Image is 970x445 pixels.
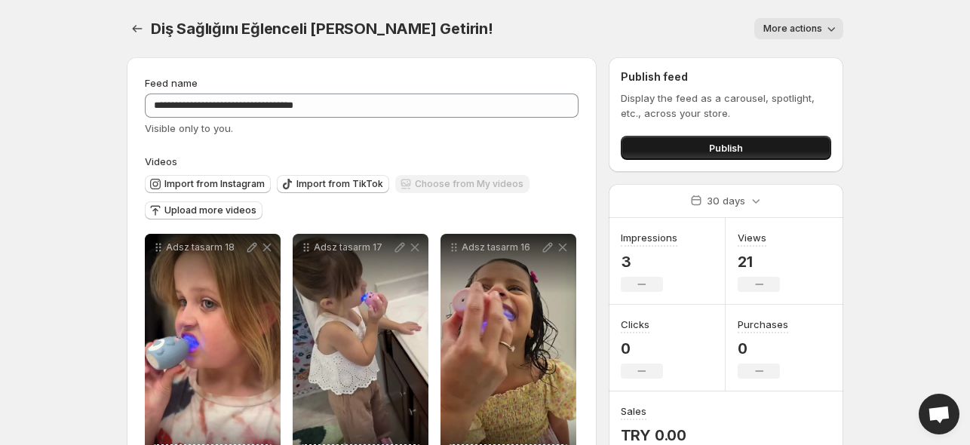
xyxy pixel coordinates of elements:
p: Adsz tasarm 18 [166,241,244,253]
span: Feed name [145,77,198,89]
p: 3 [621,253,677,271]
h3: Sales [621,404,646,419]
button: Publish [621,136,831,160]
button: Import from Instagram [145,175,271,193]
span: Import from TikTok [296,178,383,190]
p: 0 [738,339,788,358]
span: Visible only to you. [145,122,233,134]
p: 21 [738,253,780,271]
h3: Purchases [738,317,788,332]
button: Import from TikTok [277,175,389,193]
span: Import from Instagram [164,178,265,190]
span: Upload more videos [164,204,256,216]
span: Diş Sağlığını Eğlenceli [PERSON_NAME] Getirin! [151,20,493,38]
span: Videos [145,155,177,167]
p: Display the feed as a carousel, spotlight, etc., across your store. [621,91,831,121]
h2: Publish feed [621,69,831,84]
p: 30 days [707,193,745,208]
span: More actions [763,23,822,35]
a: Open chat [919,394,959,434]
p: 0 [621,339,663,358]
h3: Views [738,230,766,245]
button: Settings [127,18,148,39]
p: Adsz tasarm 17 [314,241,392,253]
h3: Impressions [621,230,677,245]
button: Upload more videos [145,201,262,219]
p: TRY 0.00 [621,426,686,444]
span: Publish [709,140,743,155]
button: More actions [754,18,843,39]
h3: Clicks [621,317,649,332]
p: Adsz tasarm 16 [462,241,540,253]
